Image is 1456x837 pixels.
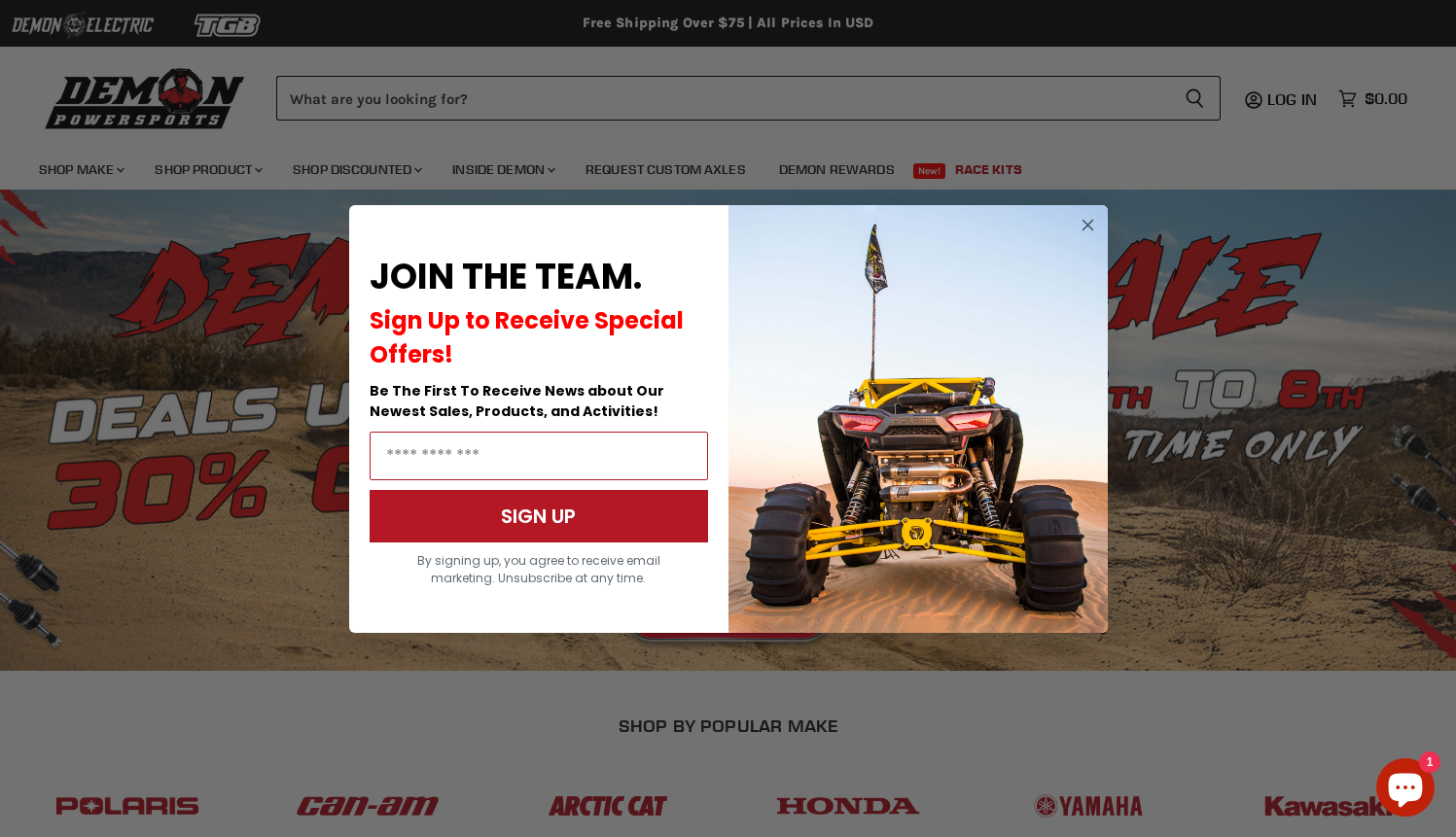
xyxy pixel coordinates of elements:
[370,252,642,301] span: JOIN THE TEAM.
[728,205,1108,633] img: a9095488-b6e7-41ba-879d-588abfab540b.jpeg
[1076,213,1100,237] button: Close dialog
[417,552,660,586] span: By signing up, you agree to receive email marketing. Unsubscribe at any time.
[370,490,708,542] button: SIGN UP
[370,432,708,480] input: Email Address
[1370,758,1440,821] inbox-online-store-chat: Shopify online store chat
[370,304,684,370] span: Sign Up to Receive Special Offers!
[370,381,664,421] span: Be The First To Receive News about Our Newest Sales, Products, and Activities!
